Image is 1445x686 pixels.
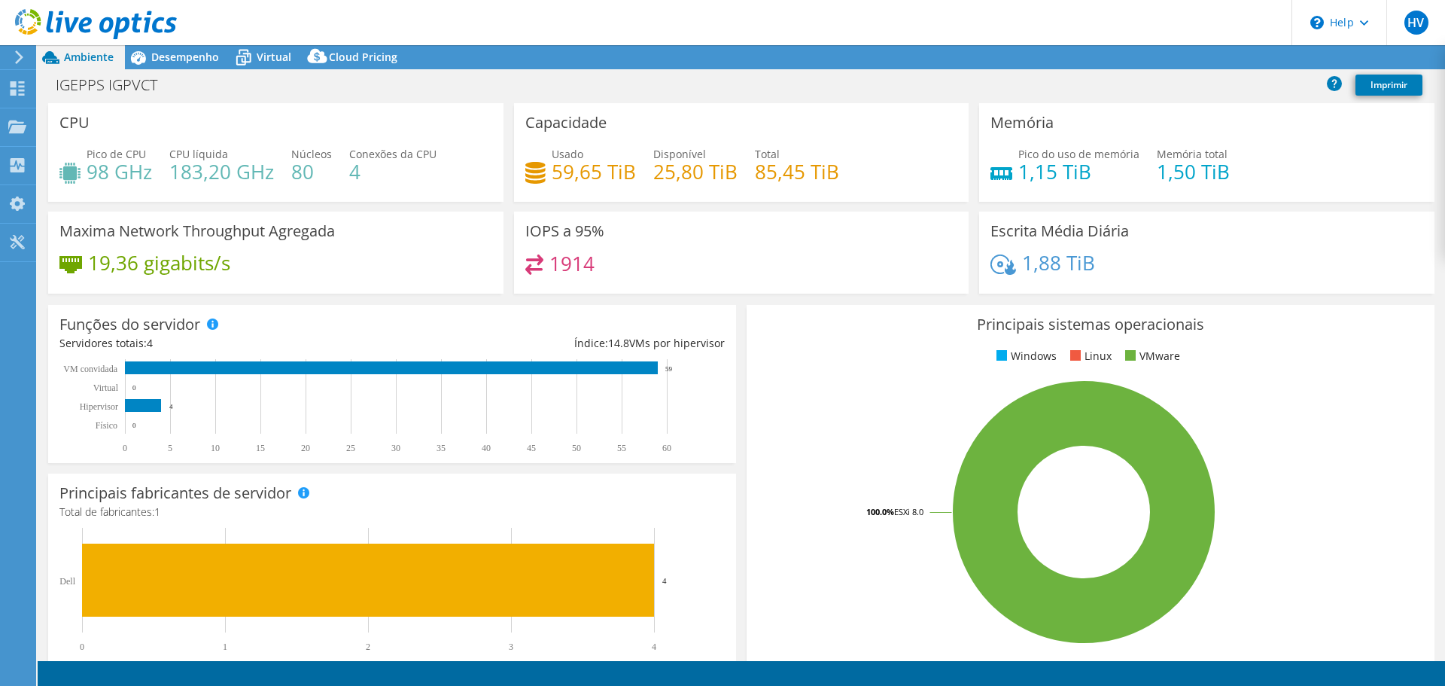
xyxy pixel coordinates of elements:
[392,335,725,352] div: Índice: VMs por hipervisor
[80,642,84,652] text: 0
[169,147,228,161] span: CPU líquida
[59,485,291,502] h3: Principais fabricantes de servidor
[1066,348,1112,364] li: Linux
[256,443,265,453] text: 15
[366,642,370,652] text: 2
[894,506,923,517] tspan: ESXi 8.0
[132,422,136,429] text: 0
[1355,75,1422,96] a: Imprimir
[552,163,636,180] h4: 59,65 TiB
[59,335,392,352] div: Servidores totais:
[346,443,355,453] text: 25
[608,336,629,350] span: 14.8
[482,443,491,453] text: 40
[211,443,220,453] text: 10
[549,255,595,272] h4: 1914
[652,642,656,652] text: 4
[80,401,118,412] text: Hipervisor
[1310,16,1324,29] svg: \n
[527,443,536,453] text: 45
[87,147,146,161] span: Pico de CPU
[257,50,291,64] span: Virtual
[525,114,607,131] h3: Capacidade
[993,348,1057,364] li: Windows
[662,443,671,453] text: 60
[223,642,227,652] text: 1
[665,365,673,373] text: 59
[391,443,400,453] text: 30
[87,163,152,180] h4: 98 GHz
[990,223,1129,239] h3: Escrita Média Diária
[349,163,437,180] h4: 4
[291,163,332,180] h4: 80
[59,114,90,131] h3: CPU
[291,147,332,161] span: Núcleos
[147,336,153,350] span: 4
[1022,255,1095,271] h4: 1,88 TiB
[59,223,335,239] h3: Maxima Network Throughput Agregada
[59,576,75,587] text: Dell
[990,114,1054,131] h3: Memória
[349,147,437,161] span: Conexões da CPU
[866,506,894,517] tspan: 100.0%
[96,420,117,431] tspan: Físico
[63,364,117,374] text: VM convidada
[154,505,160,519] span: 1
[617,443,626,453] text: 55
[1018,147,1139,161] span: Pico do uso de memória
[437,443,446,453] text: 35
[169,163,274,180] h4: 183,20 GHz
[755,163,839,180] h4: 85,45 TiB
[662,576,667,585] text: 4
[755,147,780,161] span: Total
[301,443,310,453] text: 20
[1018,163,1139,180] h4: 1,15 TiB
[59,316,200,333] h3: Funções do servidor
[168,443,172,453] text: 5
[123,443,127,453] text: 0
[653,147,706,161] span: Disponível
[64,50,114,64] span: Ambiente
[151,50,219,64] span: Desempenho
[329,50,397,64] span: Cloud Pricing
[132,384,136,392] text: 0
[1121,348,1180,364] li: VMware
[1157,147,1227,161] span: Memória total
[1404,11,1428,35] span: HV
[758,316,1423,333] h3: Principais sistemas operacionais
[552,147,583,161] span: Usado
[59,504,725,520] h4: Total de fabricantes:
[525,223,604,239] h3: IOPS a 95%
[572,443,581,453] text: 50
[93,383,119,393] text: Virtual
[1157,163,1230,180] h4: 1,50 TiB
[509,642,513,652] text: 3
[88,255,230,271] h4: 19,36 gigabits/s
[653,163,738,180] h4: 25,80 TiB
[49,77,181,93] h1: IGEPPS IGPVCT
[169,403,173,410] text: 4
